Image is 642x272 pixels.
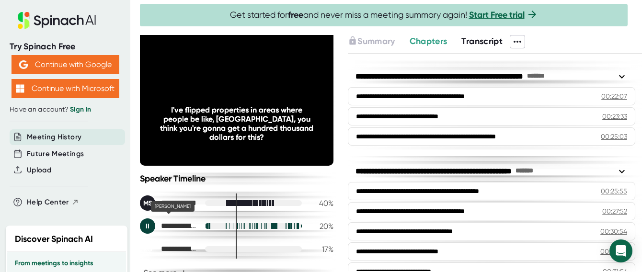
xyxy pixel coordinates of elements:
[27,132,81,143] button: Meeting History
[11,79,119,98] button: Continue with Microsoft
[609,239,632,262] div: Open Intercom Messenger
[310,199,333,208] div: 40 %
[601,186,627,196] div: 00:25:55
[601,91,627,101] div: 00:22:07
[27,148,84,159] button: Future Meetings
[348,35,395,48] button: Summary
[159,105,314,142] div: I've flipped properties in areas where people be like, [GEOGRAPHIC_DATA], you think you're gonna ...
[140,241,155,257] div: KG
[10,105,121,114] div: Have an account?
[600,227,627,236] div: 00:30:54
[19,60,28,69] img: Aehbyd4JwY73AAAAAElFTkSuQmCC
[410,36,447,46] span: Chapters
[600,247,627,256] div: 00:30:44
[357,36,395,46] span: Summary
[140,195,197,211] div: Morris Smith
[15,260,118,267] h3: From meetings to insights
[15,233,93,246] h2: Discover Spinach AI
[11,55,119,74] button: Continue with Google
[140,173,333,184] div: Speaker Timeline
[602,206,627,216] div: 00:27:52
[410,35,447,48] button: Chapters
[27,197,69,208] span: Help Center
[310,245,333,254] div: 17 %
[348,35,409,48] div: Upgrade to access
[601,132,627,141] div: 00:25:03
[140,241,197,257] div: Kristin Gaxiola
[288,10,303,20] b: free
[469,10,525,20] a: Start Free trial
[27,197,79,208] button: Help Center
[461,35,503,48] button: Transcript
[602,112,627,121] div: 00:23:33
[310,222,333,231] div: 20 %
[140,218,155,234] div: II
[27,165,51,176] button: Upload
[461,36,503,46] span: Transcript
[230,10,538,21] span: Get started for and never miss a meeting summary again!
[140,195,155,211] div: MS
[70,105,91,113] a: Sign in
[10,41,121,52] div: Try Spinach Free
